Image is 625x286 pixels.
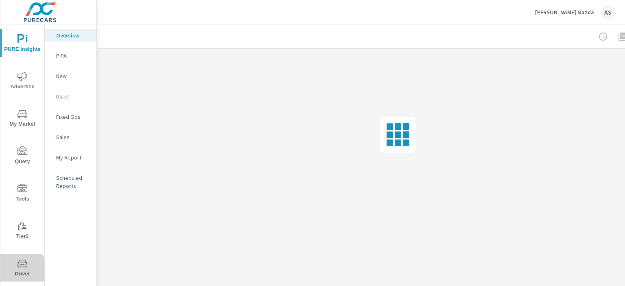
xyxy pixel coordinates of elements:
[3,184,42,204] span: Tools
[56,72,90,80] p: New
[56,113,90,121] p: Fixed Ops
[45,111,96,123] div: Fixed Ops
[45,70,96,82] div: New
[45,29,96,41] div: Overview
[3,72,42,92] span: Advertise
[535,9,594,16] p: [PERSON_NAME] Mazda
[56,31,90,39] p: Overview
[56,133,90,141] p: Sales
[45,172,96,192] div: Scheduled Reports
[45,90,96,103] div: Used
[56,92,90,100] p: Used
[3,146,42,166] span: Query
[56,174,90,190] p: Scheduled Reports
[45,50,96,62] div: PIPA
[56,52,90,60] p: PIPA
[56,153,90,162] p: My Report
[45,151,96,164] div: My Report
[3,259,42,279] span: Driver
[601,5,615,20] div: AS
[3,221,42,241] span: Tier2
[3,34,42,54] span: PURE Insights
[45,131,96,143] div: Sales
[3,109,42,129] span: My Market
